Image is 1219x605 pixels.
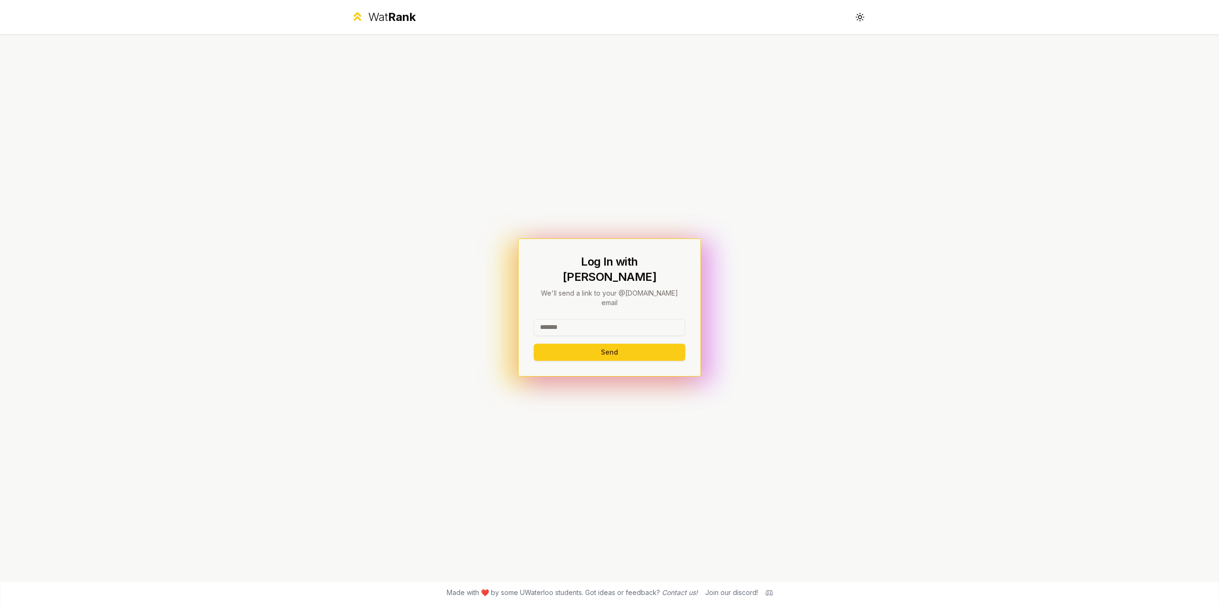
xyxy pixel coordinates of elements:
[447,588,698,597] span: Made with ❤️ by some UWaterloo students. Got ideas or feedback?
[662,588,698,596] a: Contact us!
[534,288,685,307] p: We'll send a link to your @[DOMAIN_NAME] email
[388,10,416,24] span: Rank
[534,254,685,285] h1: Log In with [PERSON_NAME]
[705,588,758,597] div: Join our discord!
[534,344,685,361] button: Send
[350,10,416,25] a: WatRank
[368,10,416,25] div: Wat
